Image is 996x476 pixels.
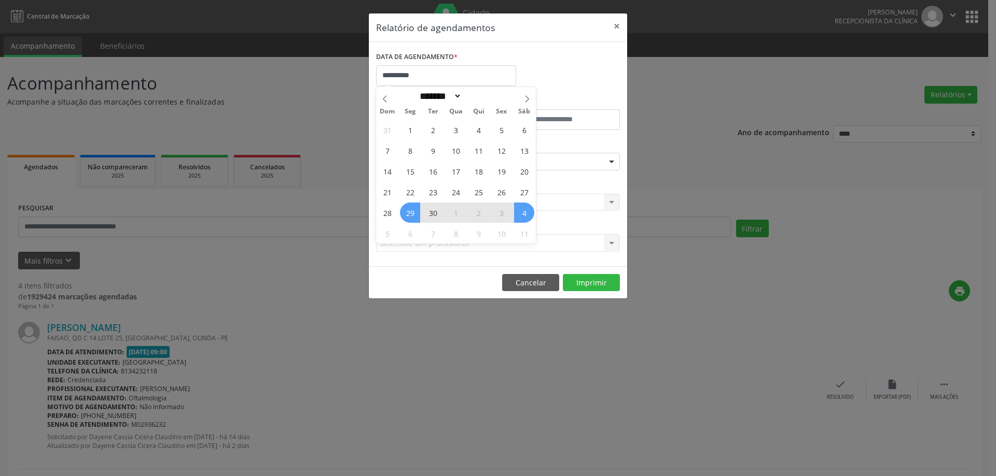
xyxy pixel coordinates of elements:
span: Setembro 29, 2025 [400,203,420,223]
span: Outubro 9, 2025 [468,223,489,243]
span: Setembro 24, 2025 [446,182,466,202]
label: ATÉ [501,93,620,109]
span: Outubro 10, 2025 [491,223,511,243]
span: Sáb [513,108,536,115]
span: Outubro 2, 2025 [468,203,489,223]
span: Setembro 20, 2025 [514,161,534,181]
span: Setembro 12, 2025 [491,140,511,161]
span: Setembro 30, 2025 [423,203,443,223]
span: Setembro 13, 2025 [514,140,534,161]
span: Outubro 3, 2025 [491,203,511,223]
span: Setembro 1, 2025 [400,120,420,140]
span: Outubro 6, 2025 [400,223,420,243]
span: Setembro 28, 2025 [377,203,397,223]
span: Outubro 1, 2025 [446,203,466,223]
h5: Relatório de agendamentos [376,21,495,34]
span: Setembro 8, 2025 [400,140,420,161]
span: Setembro 26, 2025 [491,182,511,202]
span: Setembro 4, 2025 [468,120,489,140]
span: Agosto 31, 2025 [377,120,397,140]
span: Setembro 6, 2025 [514,120,534,140]
span: Outubro 5, 2025 [377,223,397,243]
span: Setembro 23, 2025 [423,182,443,202]
span: Setembro 17, 2025 [446,161,466,181]
span: Setembro 3, 2025 [446,120,466,140]
span: Outubro 7, 2025 [423,223,443,243]
span: Setembro 11, 2025 [468,140,489,161]
button: Cancelar [502,274,559,292]
span: Setembro 27, 2025 [514,182,534,202]
span: Outubro 11, 2025 [514,223,534,243]
input: Year [462,91,496,102]
span: Qui [467,108,490,115]
span: Setembro 14, 2025 [377,161,397,181]
span: Outubro 8, 2025 [446,223,466,243]
span: Ter [422,108,445,115]
select: Month [416,91,462,102]
span: Setembro 21, 2025 [377,182,397,202]
span: Setembro 15, 2025 [400,161,420,181]
span: Setembro 7, 2025 [377,140,397,161]
span: Setembro 2, 2025 [423,120,443,140]
span: Qua [445,108,467,115]
button: Close [606,13,627,39]
span: Sex [490,108,513,115]
span: Setembro 5, 2025 [491,120,511,140]
span: Setembro 9, 2025 [423,140,443,161]
span: Setembro 19, 2025 [491,161,511,181]
span: Setembro 16, 2025 [423,161,443,181]
span: Setembro 18, 2025 [468,161,489,181]
span: Seg [399,108,422,115]
label: DATA DE AGENDAMENTO [376,49,458,65]
span: Setembro 10, 2025 [446,140,466,161]
span: Setembro 25, 2025 [468,182,489,202]
span: Dom [376,108,399,115]
span: Setembro 22, 2025 [400,182,420,202]
button: Imprimir [563,274,620,292]
span: Outubro 4, 2025 [514,203,534,223]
